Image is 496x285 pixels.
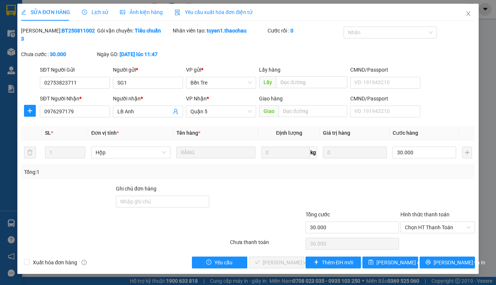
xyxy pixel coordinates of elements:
[323,130,350,136] span: Giá trị hàng
[24,147,36,158] button: delete
[186,66,256,74] div: VP gửi
[40,66,110,74] div: SĐT Người Gửi
[458,4,479,24] button: Close
[405,222,471,233] span: Chọn HT Thanh Toán
[113,66,183,74] div: Người gửi
[322,258,353,267] span: Thêm ĐH mới
[176,147,255,158] input: VD: Bàn, Ghế
[45,130,51,136] span: SL
[21,10,26,15] span: edit
[323,147,386,158] input: 0
[310,147,317,158] span: kg
[362,257,418,268] button: save[PERSON_NAME] đổi
[259,76,276,88] span: Lấy
[376,258,424,267] span: [PERSON_NAME] đổi
[116,196,209,207] input: Ghi chú đơn hàng
[120,9,163,15] span: Ảnh kiện hàng
[306,257,361,268] button: plusThêm ĐH mới
[268,27,342,35] div: Cước rồi :
[434,258,485,267] span: [PERSON_NAME] và In
[30,258,80,267] span: Xuất hóa đơn hàng
[207,28,247,34] b: tuyen1.thaochau
[96,147,166,158] span: Hộp
[276,130,302,136] span: Định lượng
[462,147,472,158] button: plus
[82,260,87,265] span: info-circle
[350,66,420,74] div: CMND/Passport
[120,51,158,57] b: [DATE] lúc 11:47
[175,9,252,15] span: Yêu cầu xuất hóa đơn điện tử
[259,67,280,73] span: Lấy hàng
[229,238,305,251] div: Chưa thanh toán
[276,76,347,88] input: Dọc đường
[82,10,87,15] span: clock-circle
[176,130,200,136] span: Tên hàng
[24,168,192,176] div: Tổng: 1
[120,10,125,15] span: picture
[290,28,293,34] b: 0
[190,77,252,88] span: Bến Tre
[306,212,330,217] span: Tổng cước
[21,9,70,15] span: SỬA ĐƠN HÀNG
[173,109,179,114] span: user-add
[368,260,373,265] span: save
[97,27,172,35] div: Gói vận chuyển:
[426,260,431,265] span: printer
[24,105,36,117] button: plus
[50,51,66,57] b: 30.000
[259,105,279,117] span: Giao
[135,28,161,34] b: Tiêu chuẩn
[82,9,108,15] span: Lịch sử
[175,10,180,16] img: icon
[173,27,266,35] div: Nhân viên tạo:
[97,50,172,58] div: Ngày GD:
[466,225,471,230] span: close-circle
[21,50,96,58] div: Chưa cước :
[420,257,475,268] button: printer[PERSON_NAME] và In
[24,108,35,114] span: plus
[279,105,347,117] input: Dọc đường
[350,95,420,103] div: CMND/Passport
[393,130,418,136] span: Cước hàng
[259,96,283,102] span: Giao hàng
[400,212,449,217] label: Hình thức thanh toán
[314,260,319,265] span: plus
[186,96,207,102] span: VP Nhận
[206,260,211,265] span: exclamation-circle
[116,186,156,192] label: Ghi chú đơn hàng
[113,95,183,103] div: Người nhận
[249,257,304,268] button: check[PERSON_NAME] và [PERSON_NAME] hàng
[190,106,252,117] span: Quận 5
[192,257,247,268] button: exclamation-circleYêu cầu
[21,27,96,43] div: [PERSON_NAME]:
[91,130,119,136] span: Đơn vị tính
[465,11,471,17] span: close
[40,95,110,103] div: SĐT Người Nhận
[214,258,232,267] span: Yêu cầu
